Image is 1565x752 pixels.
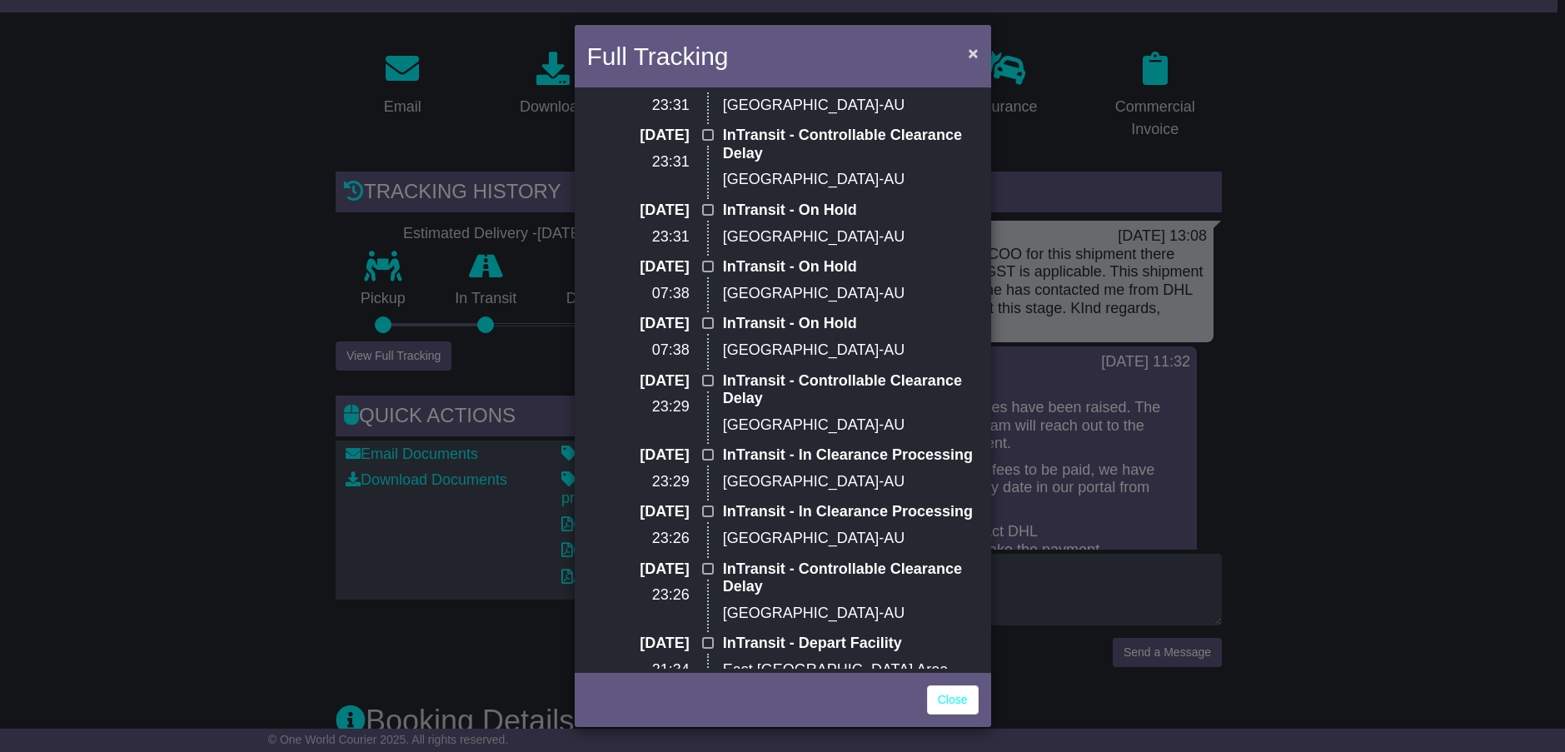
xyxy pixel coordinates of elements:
[723,341,979,360] p: [GEOGRAPHIC_DATA]-AU
[723,503,979,521] p: InTransit - In Clearance Processing
[587,473,690,491] p: 23:29
[723,228,979,247] p: [GEOGRAPHIC_DATA]-AU
[587,285,690,303] p: 07:38
[587,341,690,360] p: 07:38
[723,202,979,220] p: InTransit - On Hold
[723,605,979,623] p: [GEOGRAPHIC_DATA]-AU
[587,530,690,548] p: 23:26
[587,372,690,391] p: [DATE]
[587,446,690,465] p: [DATE]
[587,503,690,521] p: [DATE]
[723,416,979,435] p: [GEOGRAPHIC_DATA]-AU
[959,36,986,70] button: Close
[968,43,978,62] span: ×
[927,685,979,715] a: Close
[587,153,690,172] p: 23:31
[723,258,979,276] p: InTransit - On Hold
[723,473,979,491] p: [GEOGRAPHIC_DATA]-AU
[587,661,690,680] p: 21:34
[723,372,979,408] p: InTransit - Controllable Clearance Delay
[587,635,690,653] p: [DATE]
[723,635,979,653] p: InTransit - Depart Facility
[587,315,690,333] p: [DATE]
[587,586,690,605] p: 23:26
[723,97,979,115] p: [GEOGRAPHIC_DATA]-AU
[723,285,979,303] p: [GEOGRAPHIC_DATA]-AU
[723,661,979,697] p: East [GEOGRAPHIC_DATA] Area-[GEOGRAPHIC_DATA]
[587,202,690,220] p: [DATE]
[587,258,690,276] p: [DATE]
[723,446,979,465] p: InTransit - In Clearance Processing
[723,127,979,162] p: InTransit - Controllable Clearance Delay
[723,315,979,333] p: InTransit - On Hold
[587,127,690,145] p: [DATE]
[723,560,979,596] p: InTransit - Controllable Clearance Delay
[587,228,690,247] p: 23:31
[587,398,690,416] p: 23:29
[587,560,690,579] p: [DATE]
[587,37,729,75] h4: Full Tracking
[587,97,690,115] p: 23:31
[723,171,979,189] p: [GEOGRAPHIC_DATA]-AU
[723,530,979,548] p: [GEOGRAPHIC_DATA]-AU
